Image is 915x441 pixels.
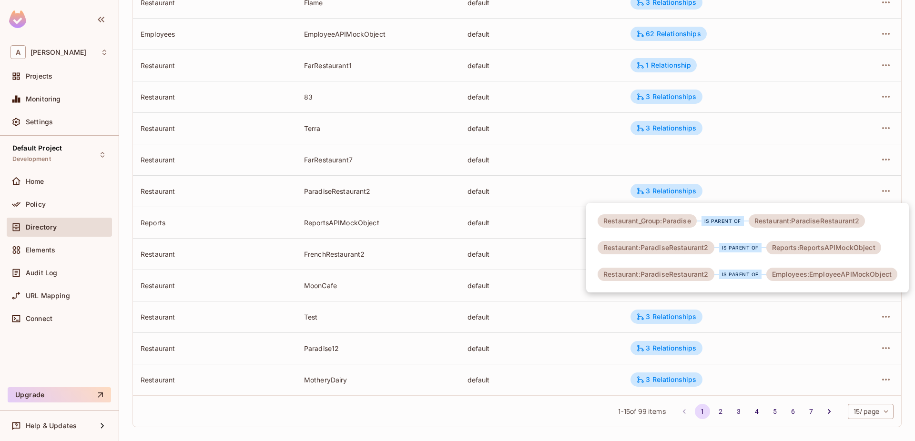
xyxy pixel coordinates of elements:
div: Restaurant:ParadiseRestaurant2 [598,241,714,254]
div: Restaurant_Group:Paradise [598,214,697,228]
div: Restaurant:ParadiseRestaurant2 [749,214,865,228]
div: is parent of [719,243,762,252]
div: is parent of [701,216,744,226]
div: Reports:ReportsAPIMockObject [766,241,881,254]
div: is parent of [719,270,762,279]
div: Employees:EmployeeAPIMockObject [766,268,898,281]
div: Restaurant:ParadiseRestaurant2 [598,268,714,281]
